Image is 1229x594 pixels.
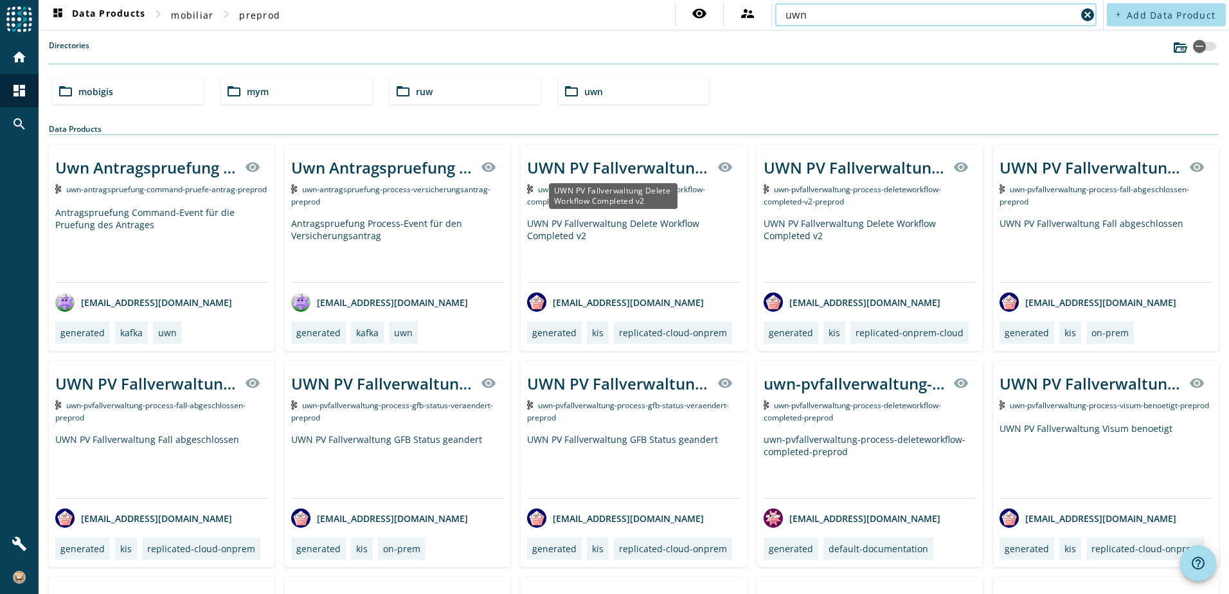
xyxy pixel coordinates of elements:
[717,159,733,175] mat-icon: visibility
[45,3,150,26] button: Data Products
[527,292,704,312] div: [EMAIL_ADDRESS][DOMAIN_NAME]
[527,433,740,498] div: UWN PV Fallverwaltung GFB Status geandert
[1000,184,1190,207] span: Kafka Topic: uwn-pvfallverwaltung-process-fall-abgeschlossen-preprod
[549,183,677,209] div: UWN PV Fallverwaltung Delete Workflow Completed v2
[564,84,579,99] mat-icon: folder_open
[291,433,504,498] div: UWN PV Fallverwaltung GFB Status geandert
[239,9,280,21] span: preprod
[527,184,705,207] span: Kafka Topic: uwn-pvfallverwaltung-process-deleteworkflow-completed-v2-preprod
[764,292,940,312] div: [EMAIL_ADDRESS][DOMAIN_NAME]
[60,327,105,339] div: generated
[12,536,27,552] mat-icon: build
[291,509,468,528] div: [EMAIL_ADDRESS][DOMAIN_NAME]
[1000,509,1019,528] img: avatar
[764,217,976,282] div: UWN PV Fallverwaltung Delete Workflow Completed v2
[394,327,413,339] div: uwn
[296,543,341,555] div: generated
[481,375,496,391] mat-icon: visibility
[592,327,604,339] div: kis
[527,401,533,410] img: Kafka Topic: uwn-pvfallverwaltung-process-gfb-status-veraendert-preprod
[953,375,969,391] mat-icon: visibility
[1000,401,1005,410] img: Kafka Topic: uwn-pvfallverwaltung-process-visum-benoetigt-preprod
[1190,555,1206,571] mat-icon: help_outline
[291,184,490,207] span: Kafka Topic: uwn-antragspruefung-process-versicherungsantrag-preprod
[619,327,727,339] div: replicated-cloud-onprem
[692,6,707,21] mat-icon: visibility
[291,157,473,178] div: Uwn Antragspruefung Process Versicherungsantrag
[532,543,577,555] div: generated
[12,50,27,65] mat-icon: home
[55,509,232,528] div: [EMAIL_ADDRESS][DOMAIN_NAME]
[1064,327,1076,339] div: kis
[856,327,964,339] div: replicated-onprem-cloud
[527,509,546,528] img: avatar
[764,184,769,194] img: Kafka Topic: uwn-pvfallverwaltung-process-deleteworkflow-completed-v2-preprod
[764,292,783,312] img: avatar
[764,401,769,410] img: Kafka Topic: uwn-pvfallverwaltung-process-deleteworkflow-completed-preprod
[291,373,473,394] div: UWN PV Fallverwaltung GFB Status geandert
[1064,543,1076,555] div: kis
[764,509,783,528] img: avatar
[764,157,946,178] div: UWN PV Fallverwaltung Delete Workflow Completed v2
[58,84,73,99] mat-icon: folder_open
[1091,327,1129,339] div: on-prem
[764,400,942,423] span: Kafka Topic: uwn-pvfallverwaltung-process-deleteworkflow-completed-preprod
[416,85,433,98] span: ruw
[769,543,813,555] div: generated
[527,292,546,312] img: avatar
[6,6,32,32] img: spoud-logo.svg
[120,543,132,555] div: kis
[481,159,496,175] mat-icon: visibility
[717,375,733,391] mat-icon: visibility
[291,401,297,410] img: Kafka Topic: uwn-pvfallverwaltung-process-gfb-status-veraendert-preprod
[1115,11,1122,18] mat-icon: add
[532,327,577,339] div: generated
[1080,7,1095,22] mat-icon: cancel
[527,217,740,282] div: UWN PV Fallverwaltung Delete Workflow Completed v2
[769,327,813,339] div: generated
[764,373,946,394] div: uwn-pvfallverwaltung-process-deleteworkflow-completed-preprod
[527,509,704,528] div: [EMAIL_ADDRESS][DOMAIN_NAME]
[1000,292,1176,312] div: [EMAIL_ADDRESS][DOMAIN_NAME]
[1000,509,1176,528] div: [EMAIL_ADDRESS][DOMAIN_NAME]
[55,292,75,312] img: avatar
[785,7,1076,22] input: Search (% or * for wildcards)
[764,509,940,528] div: [EMAIL_ADDRESS][DOMAIN_NAME]
[49,40,89,64] label: Directories
[291,217,504,282] div: Antragspruefung Process-Event für den Versicherungsantrag
[764,184,942,207] span: Kafka Topic: uwn-pvfallverwaltung-process-deleteworkflow-completed-v2-preprod
[1107,3,1226,26] button: Add Data Product
[50,7,145,22] span: Data Products
[527,400,729,423] span: Kafka Topic: uwn-pvfallverwaltung-process-gfb-status-veraendert-preprod
[527,157,709,178] div: UWN PV Fallverwaltung Delete Workflow Completed v2
[12,83,27,98] mat-icon: dashboard
[527,373,709,394] div: UWN PV Fallverwaltung GFB Status geandert
[1000,157,1181,178] div: UWN PV Fallverwaltung Fall abgeschlossen
[1010,400,1209,411] span: Kafka Topic: uwn-pvfallverwaltung-process-visum-benoetigt-preprod
[147,543,255,555] div: replicated-cloud-onprem
[740,6,755,21] mat-icon: supervisor_account
[584,85,603,98] span: uwn
[158,327,177,339] div: uwn
[1079,6,1097,24] button: Clear
[120,327,143,339] div: kafka
[356,327,379,339] div: kafka
[291,292,468,312] div: [EMAIL_ADDRESS][DOMAIN_NAME]
[592,543,604,555] div: kis
[619,543,727,555] div: replicated-cloud-onprem
[291,400,493,423] span: Kafka Topic: uwn-pvfallverwaltung-process-gfb-status-veraendert-preprod
[291,184,297,194] img: Kafka Topic: uwn-antragspruefung-process-versicherungsantrag-preprod
[55,292,232,312] div: [EMAIL_ADDRESS][DOMAIN_NAME]
[50,7,66,22] mat-icon: dashboard
[1000,422,1212,498] div: UWN PV Fallverwaltung Visum benoetigt
[1091,543,1199,555] div: replicated-cloud-onprem
[150,6,166,22] mat-icon: chevron_right
[296,327,341,339] div: generated
[13,571,26,584] img: 4cc79a843557ef0cca8d84028febf61f
[55,373,237,394] div: UWN PV Fallverwaltung Fall abgeschlossen
[527,184,533,194] img: Kafka Topic: uwn-pvfallverwaltung-process-deleteworkflow-completed-v2-preprod
[55,433,268,498] div: UWN PV Fallverwaltung Fall abgeschlossen
[171,9,213,21] span: mobiliar
[55,400,246,423] span: Kafka Topic: uwn-pvfallverwaltung-process-fall-abgeschlossen-preprod
[66,184,267,195] span: Kafka Topic: uwn-antragspruefung-command-pruefe-antrag-preprod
